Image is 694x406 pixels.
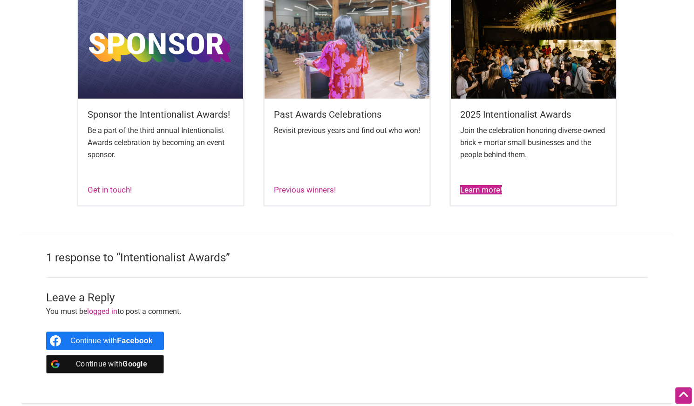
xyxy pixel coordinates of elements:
[88,125,234,160] p: Be a part of the third annual Intentionalist Awards celebration by becoming an event sponsor.
[87,307,117,316] a: logged in
[46,332,164,350] a: Continue with <b>Facebook</b>
[88,108,234,121] h5: Sponsor the Intentionalist Awards!
[460,125,606,160] p: Join the celebration honoring diverse-owned brick + mortar small businesses and the people behind...
[70,355,153,373] div: Continue with
[122,359,147,368] b: Google
[675,387,692,404] div: Scroll Back to Top
[88,185,132,194] a: Get in touch!
[46,306,648,318] p: You must be to post a comment.
[46,250,648,266] h2: 1 response to “Intentionalist Awards”
[274,108,420,121] h5: Past Awards Celebrations
[46,355,164,373] a: Continue with <b>Google</b>
[117,337,153,345] b: Facebook
[70,332,153,350] div: Continue with
[46,290,648,306] h3: Leave a Reply
[274,185,336,194] a: Previous winners!
[274,125,420,137] p: Revisit previous years and find out who won!
[460,185,502,194] a: Learn more!
[460,108,606,121] h5: 2025 Intentionalist Awards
